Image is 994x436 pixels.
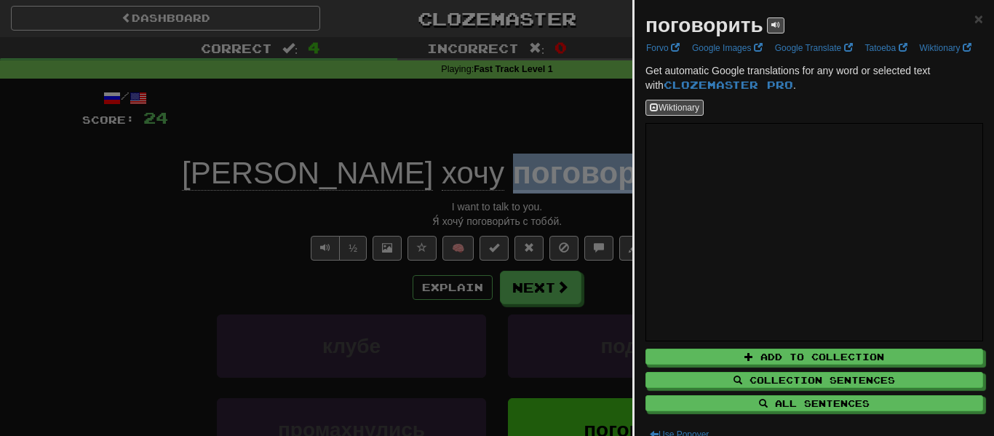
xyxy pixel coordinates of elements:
[645,395,983,411] button: All Sentences
[645,349,983,365] button: Add to Collection
[645,100,704,116] button: Wiktionary
[688,40,767,56] a: Google Images
[645,63,983,92] p: Get automatic Google translations for any word or selected text with .
[664,79,793,91] a: Clozemaster Pro
[915,40,976,56] a: Wiktionary
[861,40,912,56] a: Tatoeba
[642,40,684,56] a: Forvo
[645,14,763,36] strong: поговорить
[974,10,983,27] span: ×
[771,40,857,56] a: Google Translate
[974,11,983,26] button: Close
[645,372,983,388] button: Collection Sentences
